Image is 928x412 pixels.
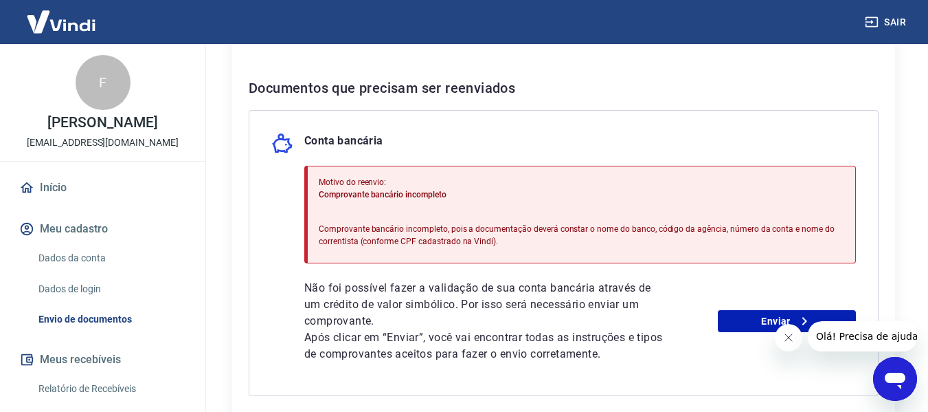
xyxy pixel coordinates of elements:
[16,214,189,244] button: Meu cadastro
[16,1,106,43] img: Vindi
[304,133,383,155] p: Conta bancária
[808,321,917,351] iframe: Mensagem da empresa
[319,223,844,248] p: Comprovante bancário incompleto, pois a documentação deverá constar o nome do banco, código da ag...
[319,190,446,199] span: Comprovante bancário incompleto
[304,280,663,329] p: Não foi possível fazer a validação de sua conta bancária através de um crédito de valor simbólico...
[33,375,189,403] a: Relatório de Recebíveis
[249,77,879,99] h6: Documentos que precisam ser reenviados
[862,10,912,35] button: Sair
[271,133,293,155] img: money_pork.0c50a358b6dafb15dddc3eea48f23780.svg
[33,244,189,272] a: Dados da conta
[76,55,131,110] div: F
[33,305,189,334] a: Envio de documentos
[775,324,802,351] iframe: Fechar mensagem
[16,345,189,375] button: Meus recebíveis
[33,275,189,303] a: Dados de login
[8,10,115,21] span: Olá! Precisa de ajuda?
[718,310,856,332] a: Enviar
[304,329,663,362] p: Após clicar em “Enviar”, você vai encontrar todas as instruções e tipos de comprovantes aceitos p...
[873,357,917,401] iframe: Botão para abrir a janela de mensagens
[27,135,179,150] p: [EMAIL_ADDRESS][DOMAIN_NAME]
[16,173,189,203] a: Início
[319,176,844,188] p: Motivo do reenvio:
[47,116,157,130] p: [PERSON_NAME]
